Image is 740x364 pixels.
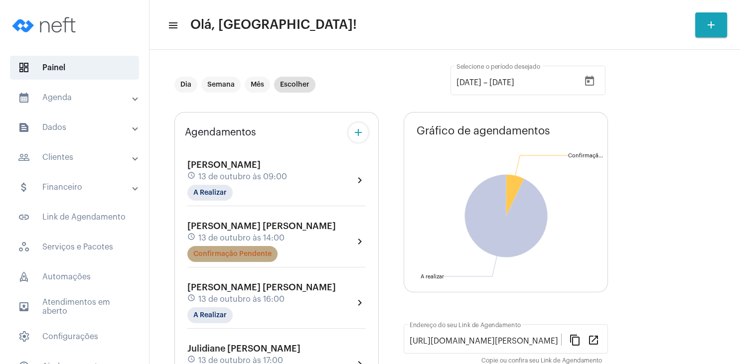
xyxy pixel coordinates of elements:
span: [PERSON_NAME] [PERSON_NAME] [187,222,336,231]
input: Data de início [456,78,481,87]
mat-chip: Semana [201,77,241,93]
mat-icon: add [705,19,717,31]
mat-panel-title: Clientes [18,151,133,163]
span: Serviços e Pacotes [10,235,139,259]
mat-icon: schedule [187,294,196,305]
img: logo-neft-novo-2.png [8,5,83,45]
span: 13 de outubro às 09:00 [198,172,287,181]
span: sidenav icon [18,331,30,343]
input: Link [410,337,561,346]
mat-icon: sidenav icon [167,19,177,31]
mat-icon: open_in_new [588,334,599,346]
mat-icon: sidenav icon [18,92,30,104]
mat-icon: content_copy [569,334,581,346]
span: Julidiane [PERSON_NAME] [187,344,300,353]
mat-chip: Dia [174,77,197,93]
mat-expansion-panel-header: sidenav iconFinanceiro [6,175,149,199]
span: Painel [10,56,139,80]
span: [PERSON_NAME] [PERSON_NAME] [187,283,336,292]
span: – [483,78,487,87]
text: Confirmaçã... [568,153,603,159]
mat-icon: sidenav icon [18,181,30,193]
mat-icon: sidenav icon [18,301,30,313]
mat-icon: chevron_right [354,174,366,186]
span: Automações [10,265,139,289]
text: A realizar [421,274,444,279]
span: Link de Agendamento [10,205,139,229]
button: Open calendar [580,71,599,91]
mat-chip: A Realizar [187,185,233,201]
mat-chip: Confirmação Pendente [187,246,278,262]
span: 13 de outubro às 16:00 [198,295,285,304]
mat-chip: Mês [245,77,270,93]
span: [PERSON_NAME] [187,160,261,169]
span: sidenav icon [18,271,30,283]
span: 13 de outubro às 14:00 [198,234,285,243]
span: sidenav icon [18,241,30,253]
mat-chip: A Realizar [187,307,233,323]
mat-panel-title: Financeiro [18,181,133,193]
mat-icon: sidenav icon [18,211,30,223]
span: Atendimentos em aberto [10,295,139,319]
mat-expansion-panel-header: sidenav iconDados [6,116,149,139]
span: Gráfico de agendamentos [417,125,550,137]
mat-icon: chevron_right [354,236,366,247]
span: Olá, [GEOGRAPHIC_DATA]! [190,17,357,33]
span: sidenav icon [18,62,30,74]
mat-icon: add [352,126,364,138]
mat-icon: chevron_right [354,297,366,309]
mat-panel-title: Agenda [18,92,133,104]
mat-panel-title: Dados [18,121,133,133]
span: Agendamentos [185,127,256,138]
mat-expansion-panel-header: sidenav iconAgenda [6,86,149,110]
mat-icon: schedule [187,233,196,243]
mat-icon: schedule [187,171,196,182]
mat-icon: sidenav icon [18,121,30,133]
mat-chip: Escolher [274,77,315,93]
mat-icon: sidenav icon [18,151,30,163]
input: Data do fim [489,78,549,87]
span: Configurações [10,325,139,349]
mat-expansion-panel-header: sidenav iconClientes [6,145,149,169]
